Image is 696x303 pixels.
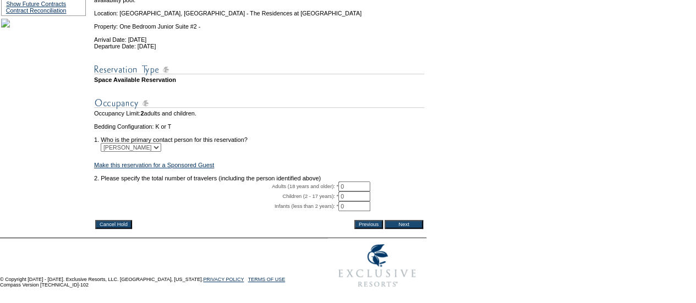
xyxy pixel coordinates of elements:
td: Bedding Configuration: K or T [94,123,424,130]
td: Arrival Date: [DATE] [94,30,424,43]
input: Cancel Hold [95,220,132,229]
input: Previous [354,220,383,229]
td: 2. Please specify the total number of travelers (including the person identified above) [94,175,424,181]
span: 2 [140,110,144,117]
td: Departure Date: [DATE] [94,43,424,49]
input: Next [385,220,423,229]
img: subTtlOccupancy.gif [94,96,424,110]
img: Exclusive Resorts [328,238,426,293]
td: 1. Who is the primary contact person for this reservation? [94,130,424,143]
a: Show Future Contracts [6,1,66,7]
a: Contract Reconciliation [6,7,67,14]
td: Space Available Reservation [94,76,424,83]
a: TERMS OF USE [248,277,286,282]
img: Clubhouse-Poolside-01.jpg [1,19,10,27]
td: Adults (18 years and older): * [94,181,338,191]
td: Occupancy Limit: adults and children. [94,110,424,117]
td: Property: One Bedroom Junior Suite #2 - [94,16,424,30]
a: PRIVACY POLICY [203,277,244,282]
a: Make this reservation for a Sponsored Guest [94,162,214,168]
td: Children (2 - 17 years): * [94,191,338,201]
img: subTtlResType.gif [94,63,424,76]
td: Infants (less than 2 years): * [94,201,338,211]
td: Location: [GEOGRAPHIC_DATA], [GEOGRAPHIC_DATA] - The Residences at [GEOGRAPHIC_DATA] [94,3,424,16]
